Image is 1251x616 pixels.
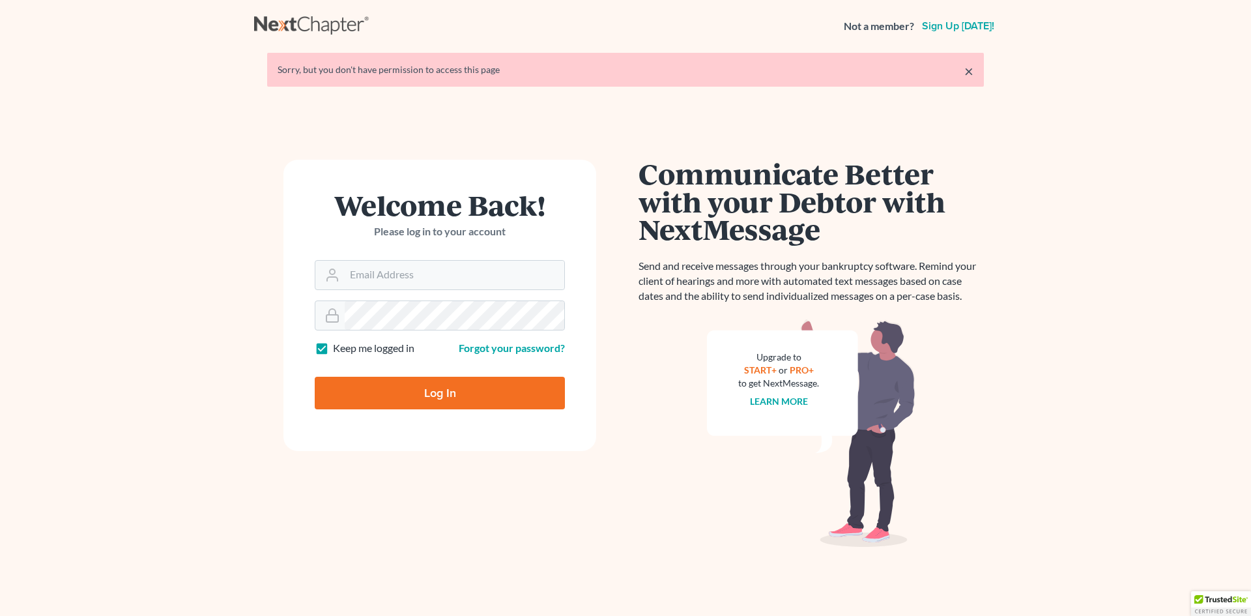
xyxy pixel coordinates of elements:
a: Forgot your password? [459,342,565,354]
input: Log In [315,377,565,409]
a: Sign up [DATE]! [919,21,997,31]
strong: Not a member? [844,19,914,34]
div: Upgrade to [738,351,819,364]
a: PRO+ [790,364,814,375]
div: to get NextMessage. [738,377,819,390]
img: nextmessage_bg-59042aed3d76b12b5cd301f8e5b87938c9018125f34e5fa2b7a6b67550977c72.svg [707,319,915,548]
p: Send and receive messages through your bankruptcy software. Remind your client of hearings and mo... [639,259,984,304]
h1: Welcome Back! [315,191,565,219]
p: Please log in to your account [315,224,565,239]
a: START+ [744,364,777,375]
h1: Communicate Better with your Debtor with NextMessage [639,160,984,243]
div: TrustedSite Certified [1191,591,1251,616]
a: × [964,63,973,79]
span: or [779,364,788,375]
input: Email Address [345,261,564,289]
div: Sorry, but you don't have permission to access this page [278,63,973,76]
a: Learn more [750,396,808,407]
label: Keep me logged in [333,341,414,356]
